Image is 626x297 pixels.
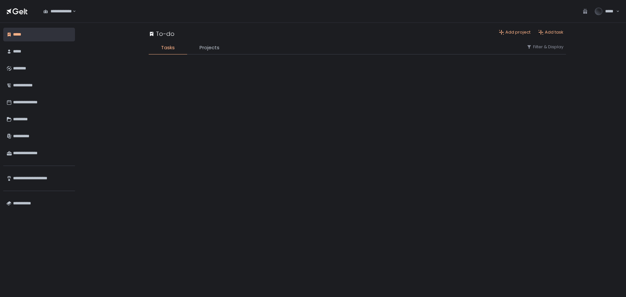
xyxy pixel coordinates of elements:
div: Search for option [39,5,76,18]
button: Add project [499,29,530,35]
span: Tasks [161,44,175,52]
button: Add task [538,29,563,35]
span: Projects [200,44,219,52]
button: Filter & Display [527,44,563,50]
div: To-do [149,29,174,38]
